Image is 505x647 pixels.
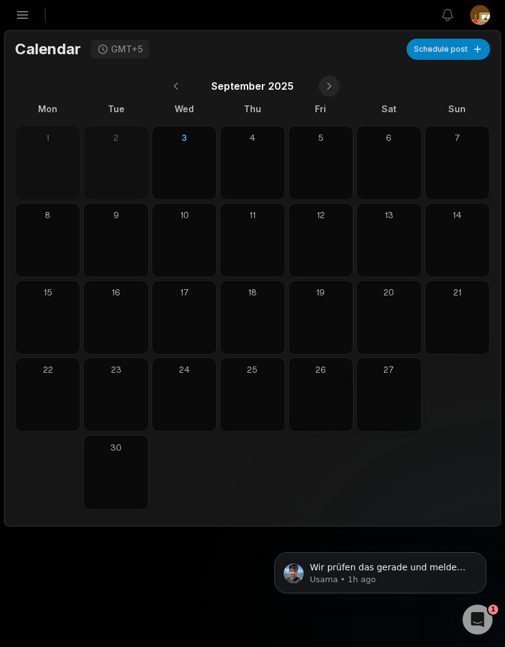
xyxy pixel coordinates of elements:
[356,102,421,115] div: Sat
[151,102,217,115] div: Wed
[219,102,285,115] div: Thu
[83,102,148,115] div: Tue
[425,102,490,115] div: Sun
[15,102,80,115] div: Mon
[111,44,143,55] div: GMT+5
[89,131,143,144] div: 2
[256,526,505,613] iframe: Intercom notifications message
[15,40,81,59] h1: Calendar
[21,131,75,144] div: 1
[406,39,490,60] button: Schedule post
[463,605,493,635] iframe: Intercom live chat
[288,102,353,115] div: Fri
[211,79,294,93] span: September 2025
[488,605,498,615] span: 1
